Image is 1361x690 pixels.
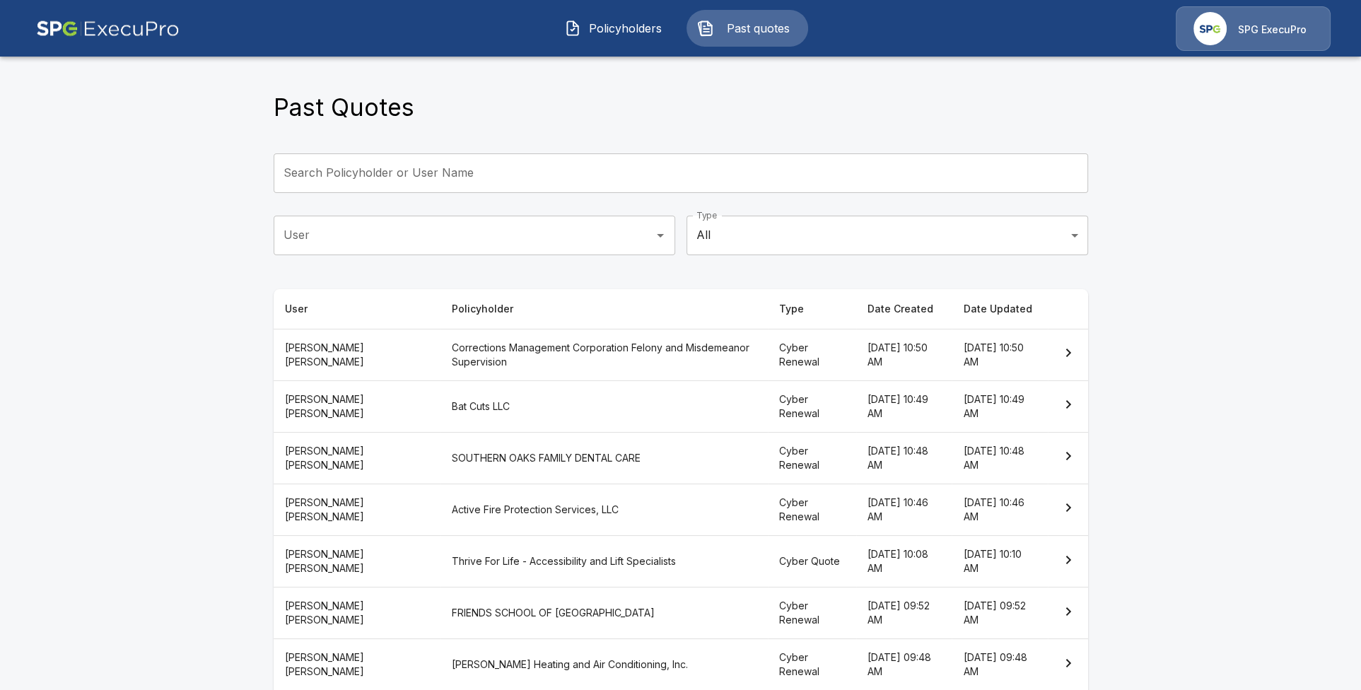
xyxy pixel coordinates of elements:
th: [DATE] 10:10 AM [952,536,1048,587]
th: [DATE] 10:49 AM [952,380,1048,432]
h4: Past Quotes [274,93,414,122]
th: [PERSON_NAME] [PERSON_NAME] [274,587,441,639]
span: Past quotes [720,20,798,37]
label: Type [696,209,717,221]
th: Type [768,289,856,329]
th: [DATE] 09:52 AM [856,587,952,639]
th: [PERSON_NAME] [PERSON_NAME] [274,432,441,484]
button: Open [650,226,670,245]
button: Policyholders IconPolicyholders [554,10,675,47]
th: [DATE] 10:46 AM [952,484,1048,535]
img: Policyholders Icon [564,20,581,37]
th: User [274,289,441,329]
th: [PERSON_NAME] [PERSON_NAME] [274,536,441,587]
span: Policyholders [587,20,665,37]
th: Cyber Renewal [768,329,856,380]
img: AA Logo [36,6,180,51]
th: [PERSON_NAME] [PERSON_NAME] [274,380,441,432]
th: [PERSON_NAME] [PERSON_NAME] [274,484,441,535]
th: Thrive For Life - Accessibility and Lift Specialists [440,536,768,587]
th: [DATE] 10:49 AM [856,380,952,432]
img: Past quotes Icon [697,20,714,37]
th: SOUTHERN OAKS FAMILY DENTAL CARE [440,432,768,484]
th: [DATE] 10:48 AM [952,432,1048,484]
th: Cyber Quote [768,536,856,587]
th: Bat Cuts LLC [440,380,768,432]
th: Active Fire Protection Services, LLC [440,484,768,535]
th: Cyber Renewal [768,380,856,432]
th: Cyber Renewal [768,484,856,535]
th: Policyholder [440,289,768,329]
button: Past quotes IconPast quotes [687,10,808,47]
th: [DATE] 10:08 AM [856,536,952,587]
th: Date Updated [952,289,1048,329]
th: [PERSON_NAME] [PERSON_NAME] [274,329,441,380]
th: [DATE] 10:50 AM [856,329,952,380]
th: Corrections Management Corporation Felony and Misdemeanor Supervision [440,329,768,380]
th: Date Created [856,289,952,329]
th: [DATE] 10:48 AM [856,432,952,484]
th: FRIENDS SCHOOL OF [GEOGRAPHIC_DATA] [440,587,768,639]
th: [DATE] 10:50 AM [952,329,1048,380]
p: SPG ExecuPro [1238,23,1307,37]
img: Agency Icon [1193,12,1227,45]
th: [DATE] 10:46 AM [856,484,952,535]
a: Agency IconSPG ExecuPro [1176,6,1331,51]
div: All [687,216,1088,255]
th: Cyber Renewal [768,432,856,484]
th: [DATE] 09:52 AM [952,587,1048,639]
th: Cyber Renewal [768,587,856,639]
